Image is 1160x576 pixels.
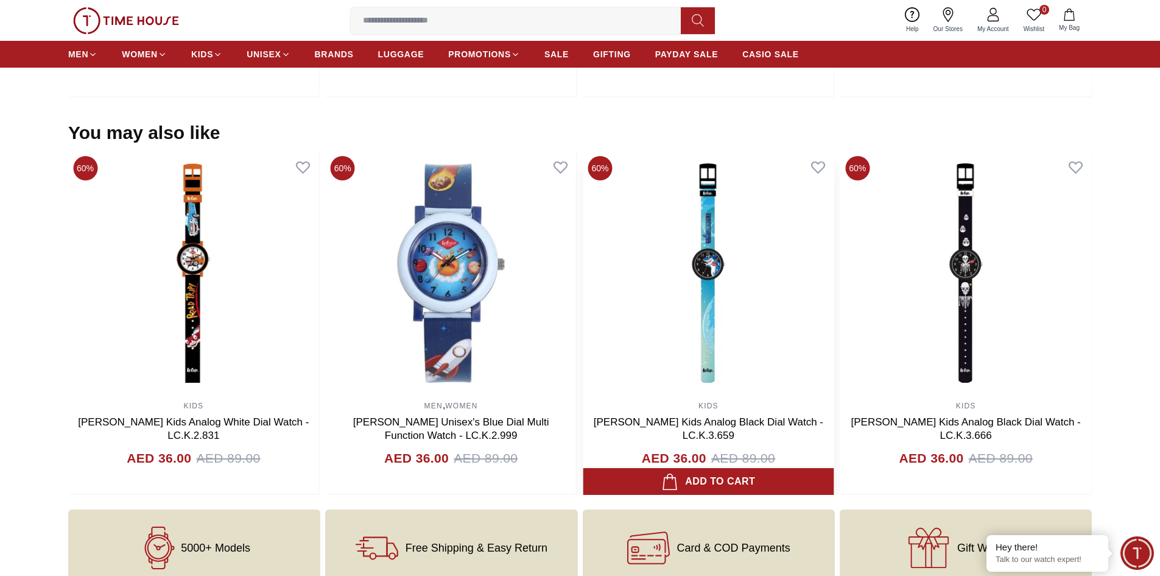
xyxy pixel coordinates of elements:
[353,416,549,441] a: [PERSON_NAME] Unisex's Blue Dial Multi Function Watch - LC.K.2.999
[424,402,443,410] a: MEN
[1019,24,1049,34] span: Wishlist
[899,5,926,36] a: Help
[247,48,281,60] span: UNISEX
[1039,5,1049,15] span: 0
[448,43,520,65] a: PROMOTIONS
[544,48,569,60] span: SALE
[926,5,970,36] a: Our Stores
[73,156,97,180] span: 60%
[929,24,968,34] span: Our Stores
[655,43,718,65] a: PAYDAY SALE
[845,156,870,180] span: 60%
[406,542,547,554] span: Free Shipping & Easy Return
[331,156,355,180] span: 60%
[583,468,834,495] button: Add to cart
[593,48,631,60] span: GIFTING
[122,43,167,65] a: WOMEN
[326,395,577,496] div: ,
[378,43,424,65] a: LUGGAGE
[191,48,213,60] span: KIDS
[901,24,924,34] span: Help
[1016,5,1052,36] a: 0Wishlist
[315,48,354,60] span: BRANDS
[445,402,477,410] a: WOMEN
[384,449,449,468] h4: AED 36.00
[68,43,97,65] a: MEN
[68,122,220,144] h2: You may also like
[899,449,963,468] h4: AED 36.00
[247,43,290,65] a: UNISEX
[1052,6,1087,35] button: My Bag
[840,151,1091,395] img: Lee Cooper Kids Analog Black Dial Watch - LC.K.3.666
[742,43,799,65] a: CASIO SALE
[972,24,1014,34] span: My Account
[1054,23,1084,32] span: My Bag
[183,402,203,410] a: KIDS
[1120,536,1154,570] div: Chat Widget
[662,473,756,490] div: Add to cart
[68,151,319,395] img: Lee Cooper Kids Analog White Dial Watch - LC.K.2.831
[698,402,719,410] a: KIDS
[454,449,518,468] span: AED 89.00
[996,555,1099,565] p: Talk to our watch expert!
[956,402,976,410] a: KIDS
[851,416,1080,441] a: [PERSON_NAME] Kids Analog Black Dial Watch - LC.K.3.666
[594,416,823,441] a: [PERSON_NAME] Kids Analog Black Dial Watch - LC.K.3.659
[588,156,613,180] span: 60%
[642,449,706,468] h4: AED 36.00
[191,43,222,65] a: KIDS
[378,48,424,60] span: LUGGAGE
[122,48,158,60] span: WOMEN
[742,48,799,60] span: CASIO SALE
[969,449,1033,468] span: AED 89.00
[583,151,834,395] img: Lee Cooper Kids Analog Black Dial Watch - LC.K.3.659
[593,43,631,65] a: GIFTING
[957,542,1024,554] span: Gift Wrapping
[78,416,309,441] a: [PERSON_NAME] Kids Analog White Dial Watch - LC.K.2.831
[196,449,260,468] span: AED 89.00
[677,542,790,554] span: Card & COD Payments
[996,541,1099,553] div: Hey there!
[315,43,354,65] a: BRANDS
[544,43,569,65] a: SALE
[448,48,511,60] span: PROMOTIONS
[326,151,577,395] img: Lee Cooper Unisex's Blue Dial Multi Function Watch - LC.K.2.999
[711,449,775,468] span: AED 89.00
[655,48,718,60] span: PAYDAY SALE
[73,7,179,34] img: ...
[68,48,88,60] span: MEN
[127,449,191,468] h4: AED 36.00
[181,542,250,554] span: 5000+ Models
